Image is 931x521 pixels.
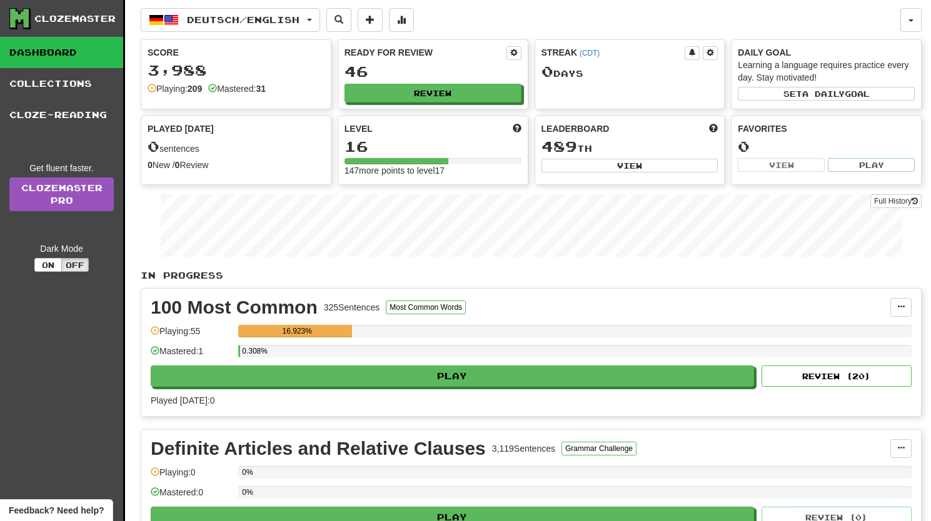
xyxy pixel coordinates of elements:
[738,158,825,172] button: View
[175,160,180,170] strong: 0
[541,122,610,135] span: Leaderboard
[9,162,114,174] div: Get fluent faster.
[61,258,89,272] button: Off
[151,466,232,487] div: Playing: 0
[187,14,299,25] span: Deutsch / English
[345,46,506,59] div: Ready for Review
[151,365,754,387] button: Play
[151,345,232,365] div: Mastered: 1
[541,62,553,80] span: 0
[34,258,62,272] button: On
[151,395,214,405] span: Played [DATE]: 0
[541,137,577,155] span: 489
[148,139,325,155] div: sentences
[324,301,380,314] div: 325 Sentences
[151,486,232,507] div: Mastered: 0
[389,8,414,32] button: More stats
[9,177,114,211] a: ClozemasterPro
[870,194,922,208] button: Full History
[513,122,521,135] span: Score more points to level up
[580,49,600,57] a: (CDT)
[709,122,718,135] span: This week in points, UTC
[148,159,325,171] div: New / Review
[345,64,521,79] div: 46
[561,442,637,455] button: Grammar Challenge
[345,84,521,102] button: Review
[738,59,915,84] div: Learning a language requires practice every day. Stay motivated!
[738,87,915,101] button: Seta dailygoal
[242,325,352,337] div: 16.923%
[9,504,104,517] span: Open feedback widget
[828,158,915,172] button: Play
[386,300,466,314] button: Most Common Words
[541,64,718,80] div: Day s
[326,8,351,32] button: Search sentences
[541,159,718,172] button: View
[256,84,266,94] strong: 31
[492,442,555,455] div: 3,119 Sentences
[141,269,922,282] p: In Progress
[188,84,202,94] strong: 209
[148,160,153,170] strong: 0
[151,298,318,317] div: 100 Most Common
[151,439,486,458] div: Definite Articles and Relative Clauses
[148,46,325,59] div: Score
[148,137,159,155] span: 0
[802,89,845,98] span: a daily
[358,8,383,32] button: Add sentence to collection
[345,164,521,177] div: 147 more points to level 17
[762,365,912,387] button: Review (20)
[9,242,114,255] div: Dark Mode
[345,139,521,154] div: 16
[34,12,116,25] div: Clozemaster
[148,62,325,78] div: 3,988
[541,46,685,59] div: Streak
[208,82,266,95] div: Mastered:
[151,325,232,345] div: Playing: 55
[738,122,915,135] div: Favorites
[345,122,373,135] span: Level
[148,82,202,95] div: Playing:
[541,139,718,155] div: th
[738,46,915,59] div: Daily Goal
[148,122,214,135] span: Played [DATE]
[141,8,320,32] button: Deutsch/English
[738,139,915,154] div: 0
